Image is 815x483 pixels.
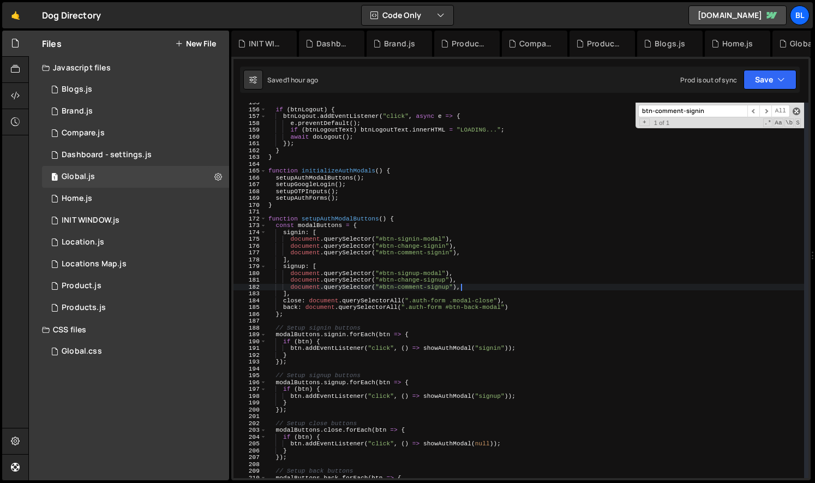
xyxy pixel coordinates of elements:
[42,166,229,188] div: 16220/43681.js
[790,5,810,25] div: Bl
[233,127,267,134] div: 159
[233,277,267,284] div: 181
[233,161,267,168] div: 164
[233,413,267,420] div: 201
[655,38,685,49] div: Blogs.js
[233,270,267,277] div: 180
[233,420,267,427] div: 202
[774,118,783,127] span: CaseSensitive Search
[639,118,650,127] span: Toggle Replace mode
[233,243,267,250] div: 176
[233,181,267,188] div: 167
[680,75,737,85] div: Prod is out of sync
[62,303,106,313] div: Products.js
[62,150,152,160] div: Dashboard - settings.js
[233,297,267,305] div: 184
[42,297,229,319] div: 16220/44324.js
[62,216,119,225] div: INIT WINDOW.js
[233,229,267,236] div: 174
[249,38,284,49] div: INIT WINDOW.js
[747,105,759,117] span: ​
[233,393,267,400] div: 198
[316,38,351,49] div: Dashboard - settings.js
[233,216,267,223] div: 172
[795,118,801,127] span: Search In Selection
[650,120,674,127] span: 1 of 1
[233,345,267,352] div: 191
[267,75,318,85] div: Saved
[233,407,267,414] div: 200
[744,70,796,90] button: Save
[42,144,229,166] div: 16220/44476.js
[452,38,487,49] div: Product.js
[763,118,773,127] span: RegExp Search
[233,468,267,475] div: 209
[233,147,267,154] div: 162
[233,379,267,386] div: 196
[233,331,267,338] div: 189
[62,259,127,269] div: Locations Map.js
[233,372,267,379] div: 195
[362,5,453,25] button: Code Only
[233,386,267,393] div: 197
[233,284,267,291] div: 182
[233,113,267,120] div: 157
[233,236,267,243] div: 175
[384,38,415,49] div: Brand.js
[233,290,267,297] div: 183
[233,188,267,195] div: 168
[42,210,229,231] div: 16220/44477.js
[233,461,267,468] div: 208
[233,257,267,264] div: 178
[233,222,267,229] div: 173
[62,128,105,138] div: Compare.js
[62,172,95,182] div: Global.js
[233,318,267,325] div: 187
[233,366,267,373] div: 194
[42,231,229,253] : 16220/43679.js
[233,249,267,257] div: 177
[233,427,267,434] div: 203
[233,304,267,311] div: 185
[42,9,101,22] div: Dog Directory
[287,75,319,85] div: 1 hour ago
[233,140,267,147] div: 161
[42,122,229,144] div: 16220/44328.js
[233,208,267,216] div: 171
[62,194,92,204] div: Home.js
[62,237,104,247] div: Location.js
[233,475,267,482] div: 210
[587,38,622,49] div: Products.js
[233,434,267,441] div: 204
[233,263,267,270] div: 179
[29,57,229,79] div: Javascript files
[771,105,790,117] span: Alt-Enter
[233,399,267,407] div: 199
[233,454,267,461] div: 207
[42,341,229,362] div: 16220/43682.css
[233,120,267,127] div: 158
[42,79,229,100] div: 16220/44321.js
[62,106,93,116] div: Brand.js
[42,275,229,297] div: 16220/44393.js
[175,39,216,48] button: New File
[42,38,62,50] h2: Files
[62,85,92,94] div: Blogs.js
[62,281,101,291] div: Product.js
[233,195,267,202] div: 169
[51,174,58,182] span: 1
[233,338,267,345] div: 190
[519,38,554,49] div: Compare.js
[42,100,229,122] div: 16220/44394.js
[233,168,267,175] div: 165
[233,106,267,114] div: 156
[29,319,229,341] div: CSS files
[233,359,267,366] div: 193
[233,175,267,182] div: 166
[233,134,267,141] div: 160
[233,311,267,318] div: 186
[233,99,267,106] div: 155
[759,105,771,117] span: ​
[42,188,229,210] div: 16220/44319.js
[233,325,267,332] div: 188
